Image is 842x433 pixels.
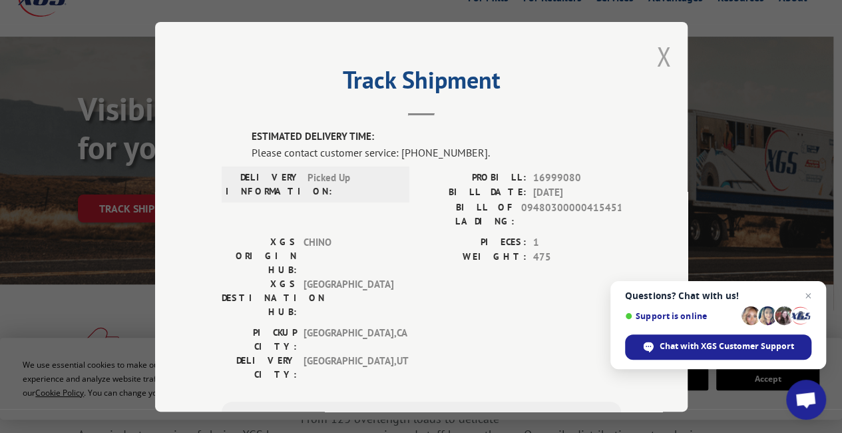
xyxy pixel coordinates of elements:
span: [DATE] [533,185,621,201]
span: Close chat [800,288,816,304]
span: CHINO [304,234,393,276]
h2: Track Shipment [222,71,621,96]
label: XGS ORIGIN HUB: [222,234,297,276]
span: [GEOGRAPHIC_DATA] , UT [304,353,393,381]
label: BILL DATE: [421,185,526,201]
label: PICKUP CITY: [222,325,297,353]
label: PIECES: [421,234,526,250]
span: 1 [533,234,621,250]
label: XGS DESTINATION HUB: [222,276,297,318]
button: Close modal [656,39,671,74]
span: 475 [533,250,621,265]
label: WEIGHT: [421,250,526,265]
label: PROBILL: [421,170,526,185]
span: [GEOGRAPHIC_DATA] [304,276,393,318]
label: ESTIMATED DELIVERY TIME: [252,129,621,145]
label: DELIVERY INFORMATION: [226,170,301,198]
span: [GEOGRAPHIC_DATA] , CA [304,325,393,353]
span: Questions? Chat with us! [625,290,811,301]
span: Support is online [625,311,737,321]
div: Please contact customer service: [PHONE_NUMBER]. [252,144,621,160]
span: 16999080 [533,170,621,185]
span: Picked Up [308,170,397,198]
div: Open chat [786,380,826,420]
span: 09480300000415451 [521,200,621,228]
label: DELIVERY CITY: [222,353,297,381]
span: Chat with XGS Customer Support [660,340,794,352]
div: Chat with XGS Customer Support [625,334,811,360]
label: BILL OF LADING: [421,200,515,228]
